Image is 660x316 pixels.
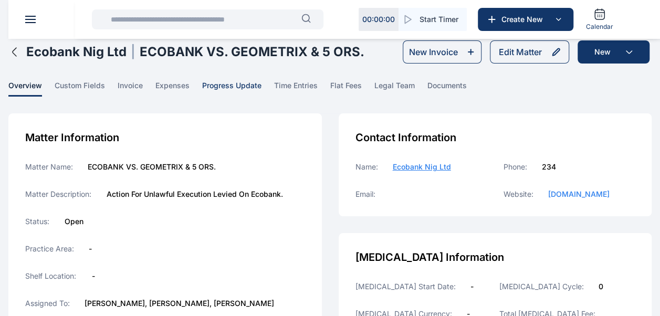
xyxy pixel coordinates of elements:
[393,162,451,171] span: Ecobank Nig Ltd
[25,130,305,145] div: Matter Information
[55,80,118,97] a: custom fields
[470,281,474,292] label: -
[89,244,92,254] label: -
[355,130,635,145] div: Contact Information
[88,162,216,172] label: ECOBANK VS. GEOMETRIX & 5 ORS.
[374,80,427,97] a: legal team
[202,80,261,97] span: progress update
[8,80,55,97] a: overview
[92,271,95,281] label: -
[542,162,556,172] label: 234
[393,162,451,172] a: Ecobank Nig Ltd
[330,80,362,97] span: flat fees
[586,23,613,31] span: Calendar
[548,189,610,199] a: [DOMAIN_NAME]
[25,216,50,227] label: Status:
[26,44,127,60] h1: Ecobank Nig Ltd
[362,14,395,25] p: 00 : 00 : 00
[55,80,105,97] span: custom fields
[202,80,274,97] a: progress update
[420,14,458,25] span: Start Timer
[118,80,143,97] span: invoice
[140,44,364,60] h1: ECOBANK VS. GEOMETRIX & 5 ORS.
[131,44,135,60] span: |
[118,80,155,97] a: invoice
[8,80,42,97] span: overview
[599,281,603,292] label: 0
[578,40,649,64] button: New
[427,80,479,97] a: documents
[330,80,374,97] a: flat fees
[25,189,92,199] label: Matter Description:
[155,80,202,97] a: expenses
[25,244,74,254] label: Practice Area:
[499,281,584,292] label: [MEDICAL_DATA] Cycle:
[409,46,458,58] div: New Invoice
[499,46,542,58] div: Edit Matter
[355,162,378,172] label: Name:
[274,80,318,97] span: time entries
[355,281,456,292] label: [MEDICAL_DATA] Start Date:
[25,271,77,281] label: Shelf Location:
[399,8,467,31] button: Start Timer
[374,80,415,97] span: legal team
[490,40,569,64] button: Edit Matter
[25,298,70,309] label: Assigned To:
[504,189,533,199] label: Website:
[107,189,283,199] label: Action For Unlawful Execution Levied On Ecobank.
[403,40,481,64] button: New Invoice
[497,14,552,25] span: Create New
[504,162,527,172] label: Phone:
[155,80,190,97] span: expenses
[427,80,467,97] span: documents
[582,4,617,35] a: Calendar
[25,162,73,172] label: Matter Name:
[355,189,375,199] label: Email:
[85,298,274,309] label: [PERSON_NAME], [PERSON_NAME], [PERSON_NAME]
[478,8,573,31] button: Create New
[65,216,83,227] label: Open
[274,80,330,97] a: time entries
[355,250,635,265] div: [MEDICAL_DATA] Information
